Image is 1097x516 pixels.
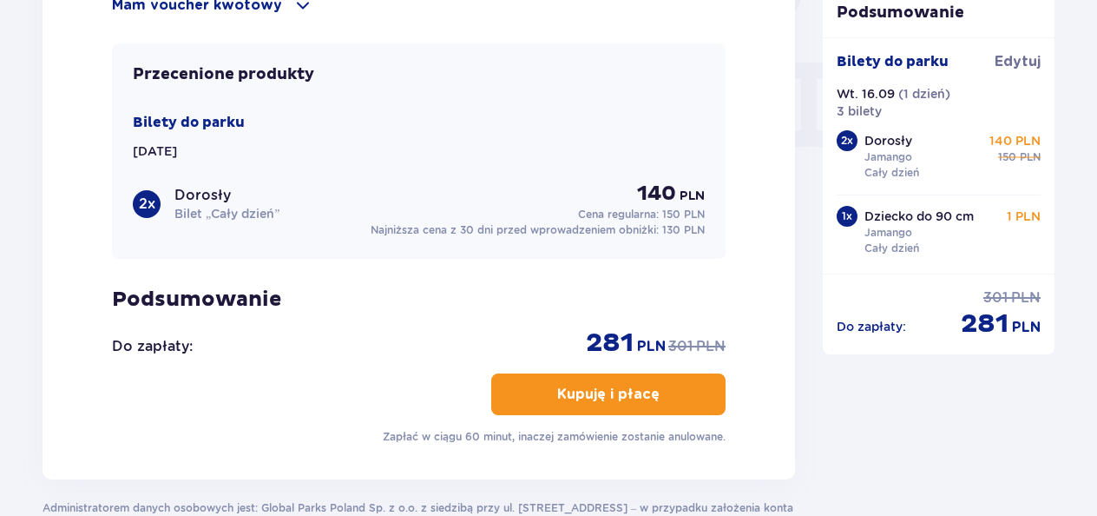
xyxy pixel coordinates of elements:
[680,188,705,205] p: PLN
[491,374,726,415] button: Kupuję i płacę
[174,186,231,205] p: Dorosły
[1012,318,1041,337] p: PLN
[637,337,666,356] p: PLN
[864,132,912,149] p: Dorosły
[998,149,1016,165] p: 150
[995,52,1041,71] a: Edytuj
[989,132,1041,149] p: 140 PLN
[662,223,705,236] span: 130 PLN
[133,190,161,218] div: 2 x
[696,337,726,356] p: PLN
[864,241,919,256] p: Cały dzień
[898,85,950,103] p: ( 1 dzień )
[557,385,660,404] p: Kupuję i płacę
[864,208,974,225] p: Dziecko do 90 cm
[112,337,193,356] p: Do zapłaty :
[837,85,895,103] p: Wt. 16.09
[174,205,279,222] p: Bilet „Cały dzień”
[961,308,1008,341] p: 281
[383,429,726,445] p: Zapłać w ciągu 60 minut, inaczej zamówienie zostanie anulowane.
[578,207,705,222] p: Cena regularna:
[837,103,882,120] p: 3 bilety
[1007,208,1041,225] p: 1 PLN
[637,181,676,207] p: 140
[983,288,1008,308] p: 301
[133,113,245,132] p: Bilety do parku
[371,222,705,238] p: Najniższa cena z 30 dni przed wprowadzeniem obniżki:
[823,3,1055,23] p: Podsumowanie
[837,52,949,71] p: Bilety do parku
[864,149,912,165] p: Jamango
[1020,149,1041,165] p: PLN
[133,142,177,160] p: [DATE]
[837,130,857,151] div: 2 x
[864,225,912,241] p: Jamango
[668,337,693,356] p: 301
[662,208,705,221] span: 150 PLN
[133,64,314,85] p: Przecenione produkty
[837,206,857,227] div: 1 x
[837,318,906,335] p: Do zapłaty :
[586,327,634,360] p: 281
[1011,288,1041,308] p: PLN
[864,165,919,181] p: Cały dzień
[112,287,726,313] p: Podsumowanie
